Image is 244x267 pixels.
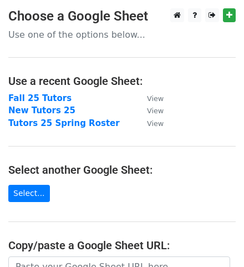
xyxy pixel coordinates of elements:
[8,163,236,177] h4: Select another Google Sheet:
[147,119,164,128] small: View
[147,107,164,115] small: View
[8,185,50,202] a: Select...
[8,93,72,103] a: Fall 25 Tutors
[136,118,164,128] a: View
[8,239,236,252] h4: Copy/paste a Google Sheet URL:
[136,93,164,103] a: View
[8,74,236,88] h4: Use a recent Google Sheet:
[8,118,120,128] a: Tutors 25 Spring Roster
[8,29,236,41] p: Use one of the options below...
[8,8,236,24] h3: Choose a Google Sheet
[8,105,75,115] a: New Tutors 25
[147,94,164,103] small: View
[136,105,164,115] a: View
